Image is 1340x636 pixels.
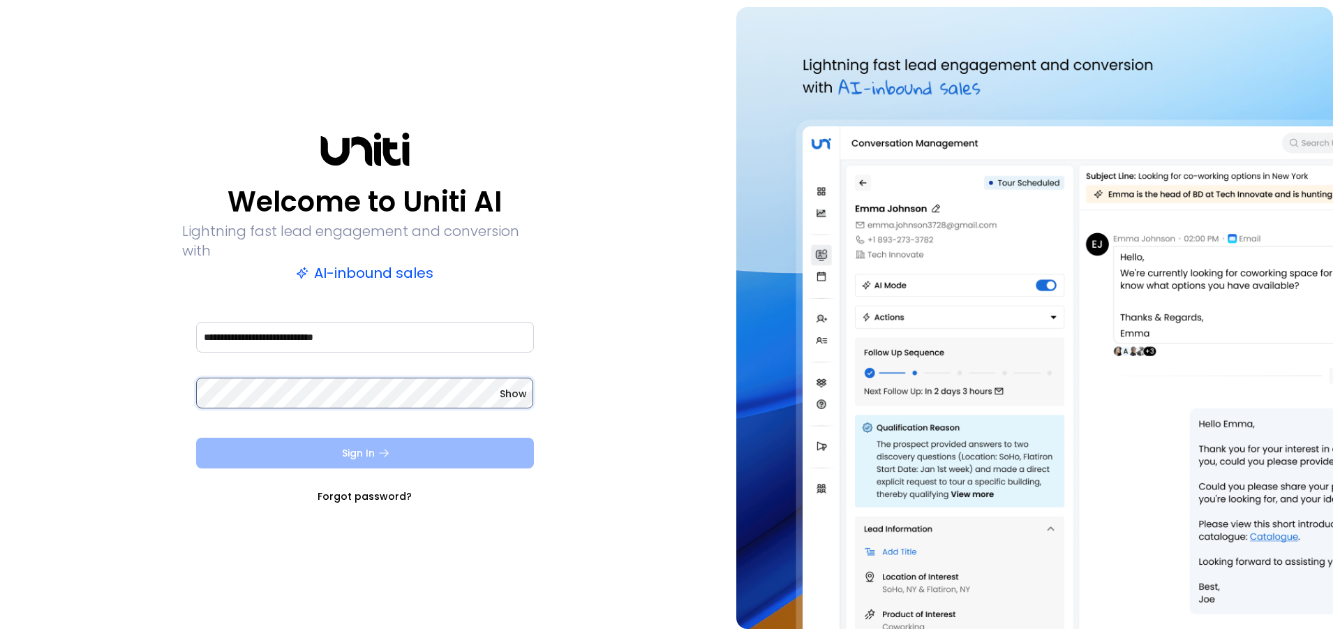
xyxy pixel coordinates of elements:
[196,438,534,468] button: Sign In
[500,387,527,401] button: Show
[736,7,1333,629] img: auth-hero.png
[296,263,433,283] p: AI-inbound sales
[318,489,412,503] a: Forgot password?
[228,185,502,219] p: Welcome to Uniti AI
[182,221,548,260] p: Lightning fast lead engagement and conversion with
